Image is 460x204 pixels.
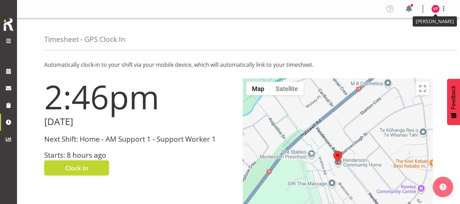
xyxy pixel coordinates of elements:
[270,82,304,95] button: Show satellite imagery
[440,184,446,190] img: help-xxl-2.png
[431,5,440,13] img: vanessa-thornley8527.jpg
[44,160,109,175] button: Clock In
[450,85,457,109] span: Feedback
[44,61,433,69] p: Automatically clock-in to your shift via your mobile device, which will automatically link to you...
[44,116,235,127] h2: [DATE]
[44,35,125,43] h4: Timesheet - GPS Clock In
[44,135,235,143] h3: Next Shift: Home - AM Support 1 - Support Worker 1
[44,78,235,115] h1: 2:46pm
[2,17,15,32] img: Rosterit icon logo
[447,79,460,125] button: Feedback - Show survey
[416,82,429,95] button: Toggle fullscreen view
[246,82,270,95] button: Show street map
[65,163,88,172] span: Clock In
[44,151,235,159] h3: Starts: 8 hours ago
